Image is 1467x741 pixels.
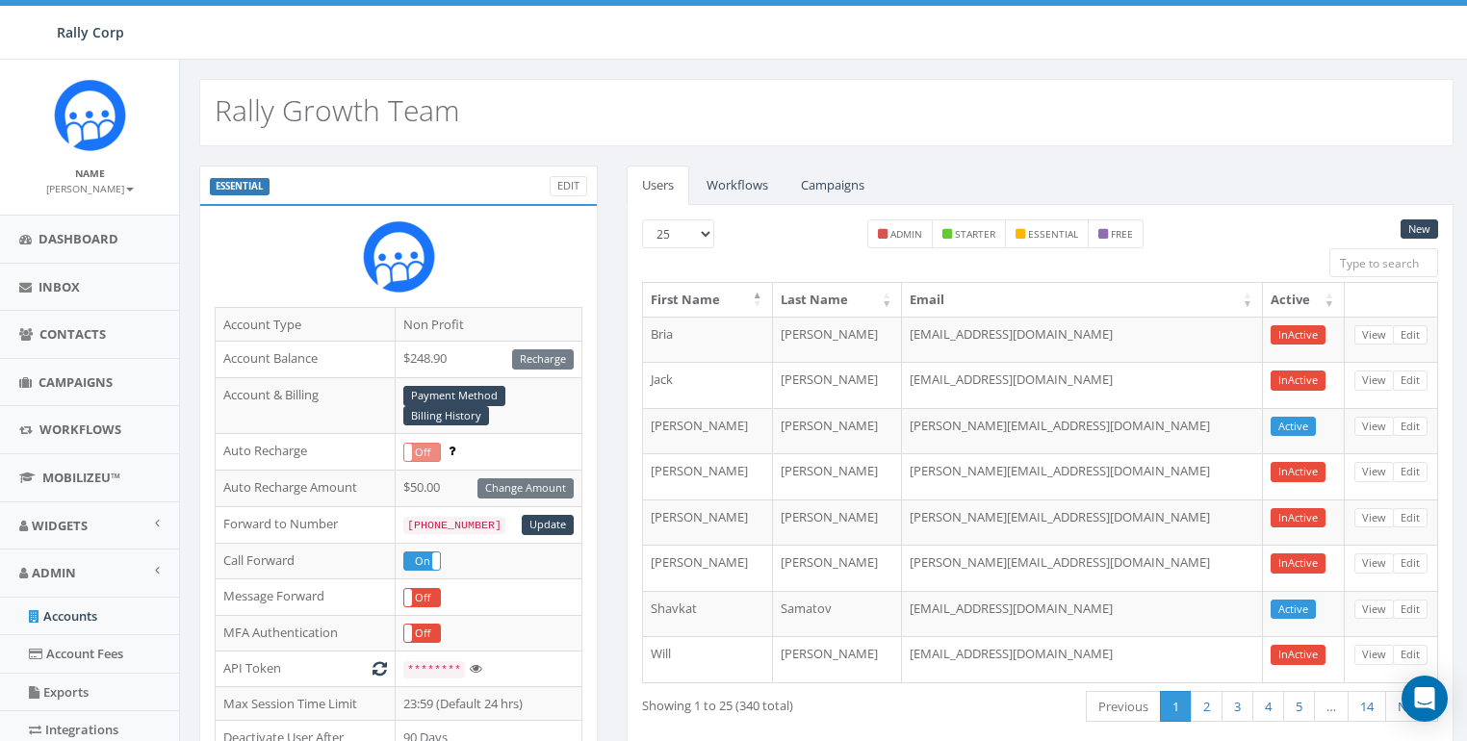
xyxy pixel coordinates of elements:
[1385,691,1438,723] a: Next
[1252,691,1284,723] a: 4
[404,589,440,606] label: Off
[1271,325,1325,345] a: InActive
[1354,645,1394,665] a: View
[1402,676,1448,722] div: Open Intercom Messenger
[39,230,118,247] span: Dashboard
[1271,417,1316,437] a: Active
[785,166,880,205] a: Campaigns
[1393,508,1428,528] a: Edit
[215,94,460,126] h2: Rally Growth Team
[1393,417,1428,437] a: Edit
[902,636,1263,682] td: [EMAIL_ADDRESS][DOMAIN_NAME]
[42,469,120,486] span: MobilizeU™
[522,515,574,535] a: Update
[216,434,396,471] td: Auto Recharge
[216,506,396,543] td: Forward to Number
[902,317,1263,363] td: [EMAIL_ADDRESS][DOMAIN_NAME]
[1354,462,1394,482] a: View
[902,283,1263,317] th: Email: activate to sort column ascending
[1393,462,1428,482] a: Edit
[1354,417,1394,437] a: View
[1160,691,1192,723] a: 1
[890,227,922,241] small: admin
[1271,508,1325,528] a: InActive
[39,421,121,438] span: Workflows
[403,551,441,571] div: OnOff
[1271,553,1325,574] a: InActive
[395,470,581,506] td: $50.00
[1263,283,1345,317] th: Active: activate to sort column ascending
[773,591,902,637] td: Samatov
[1401,219,1438,240] a: New
[550,176,587,196] a: Edit
[210,178,270,195] label: ESSENTIAL
[643,408,772,454] td: [PERSON_NAME]
[955,227,995,241] small: starter
[643,591,772,637] td: Shavkat
[32,517,88,534] span: Widgets
[1271,462,1325,482] a: InActive
[1086,691,1161,723] a: Previous
[1028,227,1078,241] small: essential
[403,624,441,643] div: OnOff
[1354,600,1394,620] a: View
[395,307,581,342] td: Non Profit
[902,362,1263,408] td: [EMAIL_ADDRESS][DOMAIN_NAME]
[216,307,396,342] td: Account Type
[627,166,689,205] a: Users
[216,615,396,652] td: MFA Authentication
[216,543,396,579] td: Call Forward
[1393,600,1428,620] a: Edit
[1222,691,1253,723] a: 3
[1283,691,1315,723] a: 5
[1354,508,1394,528] a: View
[216,470,396,506] td: Auto Recharge Amount
[773,545,902,591] td: [PERSON_NAME]
[1329,248,1438,277] input: Type to search
[373,662,387,675] i: Generate New Token
[395,342,581,378] td: $248.90
[46,182,134,195] small: [PERSON_NAME]
[395,686,581,721] td: 23:59 (Default 24 hrs)
[643,545,772,591] td: [PERSON_NAME]
[773,636,902,682] td: [PERSON_NAME]
[1354,325,1394,345] a: View
[1393,645,1428,665] a: Edit
[643,453,772,499] td: [PERSON_NAME]
[403,386,505,406] a: Payment Method
[773,317,902,363] td: [PERSON_NAME]
[39,325,106,343] span: Contacts
[691,166,784,205] a: Workflows
[449,442,455,459] span: Enable to prevent campaign failure.
[773,453,902,499] td: [PERSON_NAME]
[902,591,1263,637] td: [EMAIL_ADDRESS][DOMAIN_NAME]
[57,23,124,41] span: Rally Corp
[403,406,489,426] a: Billing History
[403,443,441,462] div: OnOff
[1271,370,1325,391] a: InActive
[902,453,1263,499] td: [PERSON_NAME][EMAIL_ADDRESS][DOMAIN_NAME]
[39,278,80,295] span: Inbox
[1191,691,1222,723] a: 2
[216,342,396,378] td: Account Balance
[1393,370,1428,391] a: Edit
[902,545,1263,591] td: [PERSON_NAME][EMAIL_ADDRESS][DOMAIN_NAME]
[363,220,435,293] img: Icon_1.png
[773,499,902,546] td: [PERSON_NAME]
[403,517,505,534] code: [PHONE_NUMBER]
[643,362,772,408] td: Jack
[1393,325,1428,345] a: Edit
[773,408,902,454] td: [PERSON_NAME]
[1271,600,1316,620] a: Active
[216,686,396,721] td: Max Session Time Limit
[32,564,76,581] span: Admin
[54,79,126,151] img: Icon_1.png
[773,283,902,317] th: Last Name: activate to sort column ascending
[1111,227,1133,241] small: free
[1354,370,1394,391] a: View
[902,408,1263,454] td: [PERSON_NAME][EMAIL_ADDRESS][DOMAIN_NAME]
[773,362,902,408] td: [PERSON_NAME]
[1271,645,1325,665] a: InActive
[1354,553,1394,574] a: View
[643,317,772,363] td: Bria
